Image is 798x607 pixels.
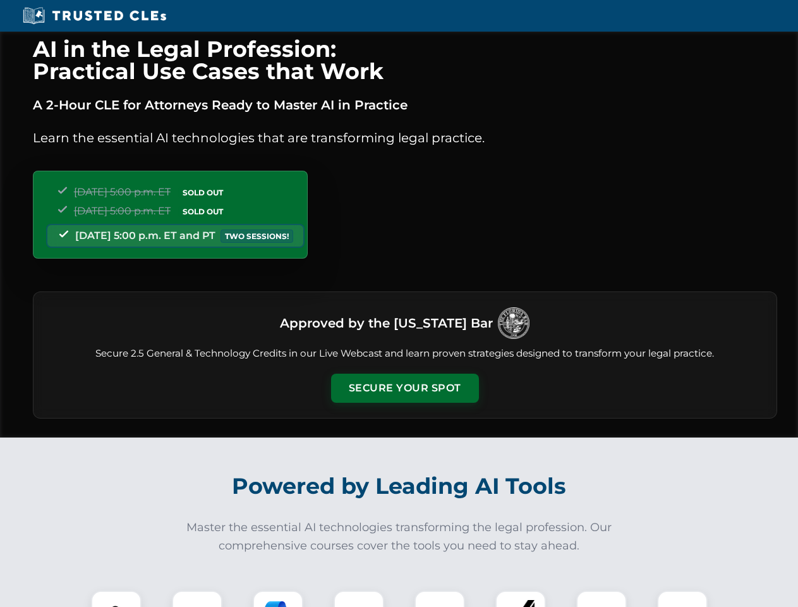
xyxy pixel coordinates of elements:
button: Secure Your Spot [331,374,479,403]
span: [DATE] 5:00 p.m. ET [74,205,171,217]
p: Secure 2.5 General & Technology Credits in our Live Webcast and learn proven strategies designed ... [49,346,761,361]
img: Logo [498,307,529,339]
p: Master the essential AI technologies transforming the legal profession. Our comprehensive courses... [178,518,620,555]
h2: Powered by Leading AI Tools [49,464,749,508]
p: A 2-Hour CLE for Attorneys Ready to Master AI in Practice [33,95,777,115]
h3: Approved by the [US_STATE] Bar [280,312,493,334]
span: SOLD OUT [178,186,227,199]
span: SOLD OUT [178,205,227,218]
img: Trusted CLEs [19,6,170,25]
span: [DATE] 5:00 p.m. ET [74,186,171,198]
h1: AI in the Legal Profession: Practical Use Cases that Work [33,38,777,82]
p: Learn the essential AI technologies that are transforming legal practice. [33,128,777,148]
